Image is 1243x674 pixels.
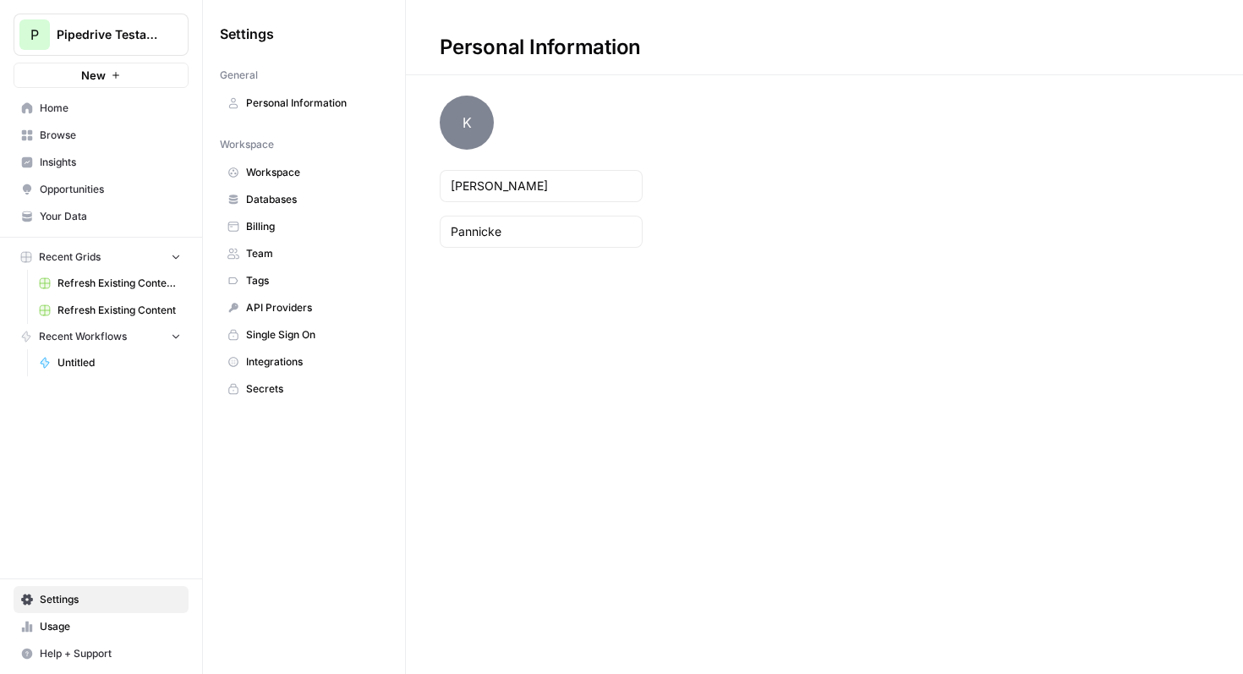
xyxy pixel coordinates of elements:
span: Usage [40,619,181,634]
span: Refresh Existing Content [57,303,181,318]
a: Billing [220,213,388,240]
span: Refresh Existing Content (1) [57,276,181,291]
span: Team [246,246,381,261]
span: Settings [220,24,274,44]
a: Personal Information [220,90,388,117]
span: Integrations [246,354,381,370]
a: Browse [14,122,189,149]
span: Untitled [57,355,181,370]
span: Insights [40,155,181,170]
span: Recent Workflows [39,329,127,344]
a: Insights [14,149,189,176]
a: API Providers [220,294,388,321]
a: Single Sign On [220,321,388,348]
span: API Providers [246,300,381,315]
span: P [30,25,39,45]
span: Databases [246,192,381,207]
span: Browse [40,128,181,143]
a: Refresh Existing Content (1) [31,270,189,297]
a: Secrets [220,375,388,403]
span: K [440,96,494,150]
a: Home [14,95,189,122]
button: Recent Grids [14,244,189,270]
a: Untitled [31,349,189,376]
a: Integrations [220,348,388,375]
span: Billing [246,219,381,234]
button: Help + Support [14,640,189,667]
span: Home [40,101,181,116]
span: Pipedrive Testaccount [57,26,159,43]
span: General [220,68,258,83]
a: Team [220,240,388,267]
span: Opportunities [40,182,181,197]
span: Recent Grids [39,249,101,265]
div: Personal Information [406,34,675,61]
span: Workspace [246,165,381,180]
span: Your Data [40,209,181,224]
span: New [81,67,106,84]
span: Settings [40,592,181,607]
span: Help + Support [40,646,181,661]
span: Tags [246,273,381,288]
a: Usage [14,613,189,640]
button: Recent Workflows [14,324,189,349]
a: Workspace [220,159,388,186]
a: Refresh Existing Content [31,297,189,324]
a: Databases [220,186,388,213]
a: Your Data [14,203,189,230]
span: Secrets [246,381,381,397]
span: Personal Information [246,96,381,111]
span: Single Sign On [246,327,381,342]
a: Settings [14,586,189,613]
button: New [14,63,189,88]
span: Workspace [220,137,274,152]
button: Workspace: Pipedrive Testaccount [14,14,189,56]
a: Tags [220,267,388,294]
a: Opportunities [14,176,189,203]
